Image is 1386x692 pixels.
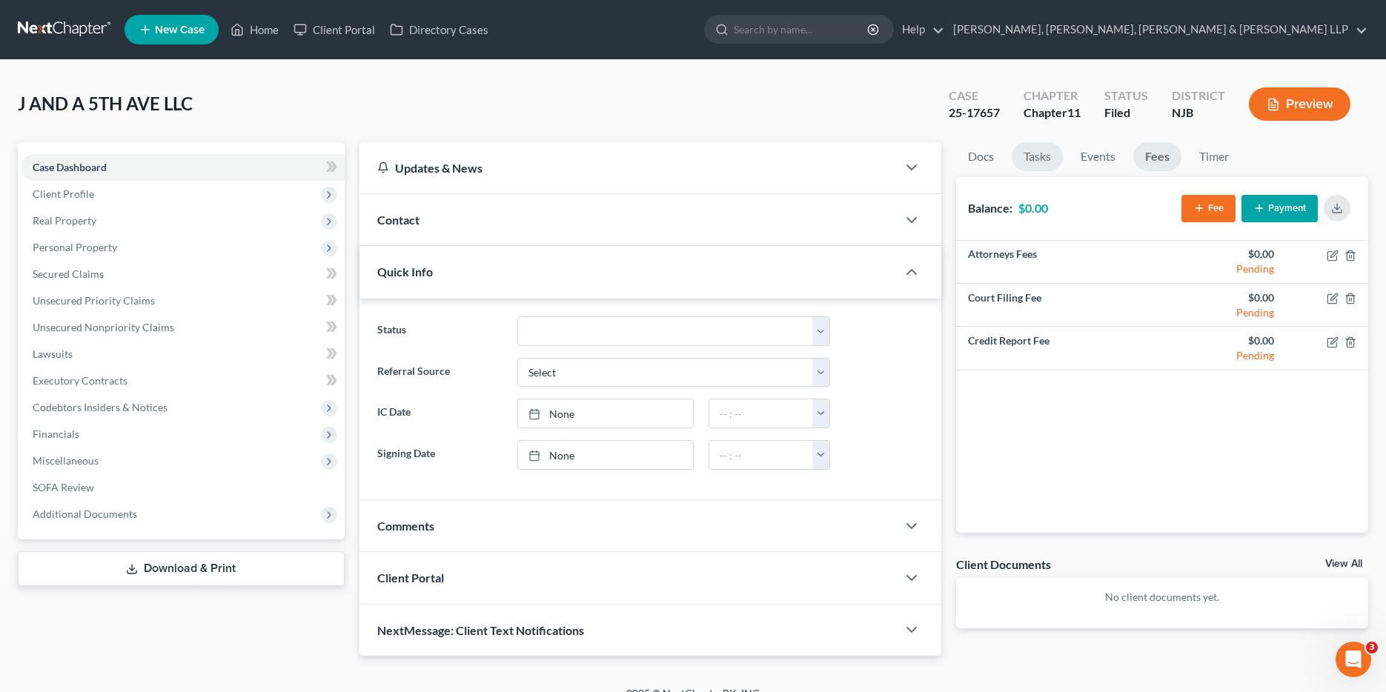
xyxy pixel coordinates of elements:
a: Events [1069,142,1127,171]
a: Executory Contracts [21,367,345,394]
p: No client documents yet. [968,590,1356,605]
label: Status [370,316,510,346]
span: Personal Property [33,241,117,253]
span: Real Property [33,214,96,227]
span: NextMessage: Client Text Notifications [377,623,584,637]
strong: Balance: [968,201,1012,215]
div: Chapter [1024,87,1081,104]
a: Fees [1133,142,1181,171]
a: Secured Claims [21,261,345,287]
input: -- : -- [709,399,813,427]
span: J AND A 5TH AVE LLC [18,93,193,114]
span: Lawsuits [33,347,73,360]
span: Comments [377,519,434,533]
a: Unsecured Priority Claims [21,287,345,314]
label: IC Date [370,399,510,428]
a: Client Portal [286,16,382,43]
div: Updates & News [377,160,880,176]
div: NJB [1172,104,1225,122]
a: Timer [1187,142,1241,171]
div: Pending [1174,348,1274,363]
span: New Case [155,24,205,36]
a: Download & Print [18,551,345,586]
td: Attorneys Fees [956,241,1162,284]
div: District [1172,87,1225,104]
span: 11 [1067,105,1081,119]
span: SOFA Review [33,481,94,493]
span: Case Dashboard [33,161,107,173]
a: None [518,441,693,469]
span: 3 [1366,642,1378,653]
span: Client Profile [33,187,94,200]
span: Contact [377,213,420,227]
iframe: Intercom live chat [1336,642,1371,677]
a: [PERSON_NAME], [PERSON_NAME], [PERSON_NAME] & [PERSON_NAME] LLP [946,16,1367,43]
div: Status [1104,87,1148,104]
div: 25-17657 [949,104,1000,122]
a: SOFA Review [21,474,345,501]
span: Additional Documents [33,508,137,520]
span: Codebtors Insiders & Notices [33,401,168,413]
a: Docs [956,142,1006,171]
a: Directory Cases [382,16,496,43]
span: Unsecured Nonpriority Claims [33,321,174,333]
a: Unsecured Nonpriority Claims [21,314,345,341]
label: Signing Date [370,440,510,470]
label: Referral Source [370,358,510,387]
div: Pending [1174,305,1274,320]
div: Pending [1174,262,1274,276]
span: Unsecured Priority Claims [33,294,155,307]
span: Executory Contracts [33,374,127,387]
div: $0.00 [1174,290,1274,305]
input: Search by name... [734,16,869,43]
strong: $0.00 [1018,201,1048,215]
a: Lawsuits [21,341,345,367]
div: Client Documents [956,556,1051,572]
div: Chapter [1024,104,1081,122]
a: Tasks [1012,142,1063,171]
a: View All [1325,559,1362,569]
span: Financials [33,427,79,440]
button: Payment [1241,195,1318,222]
a: Help [895,16,944,43]
td: Court Filing Fee [956,284,1162,327]
button: Preview [1249,87,1350,121]
div: $0.00 [1174,333,1274,348]
a: None [518,399,693,427]
span: Quick Info [377,265,433,279]
span: Client Portal [377,570,444,585]
a: Case Dashboard [21,154,345,181]
button: Fee [1181,195,1236,222]
span: Secured Claims [33,267,104,280]
td: Credit Report Fee [956,327,1162,370]
a: Home [223,16,286,43]
div: Case [949,87,1000,104]
div: $0.00 [1174,247,1274,262]
span: Miscellaneous [33,454,99,467]
input: -- : -- [709,441,813,469]
div: Filed [1104,104,1148,122]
